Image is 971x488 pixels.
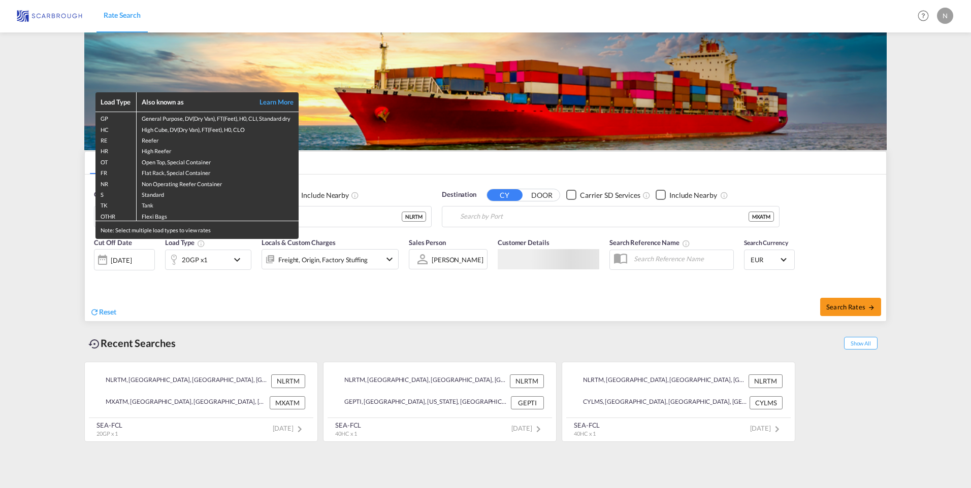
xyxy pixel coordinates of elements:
td: High Reefer [136,145,299,155]
th: Load Type [95,92,136,112]
td: OTHR [95,210,136,221]
td: HR [95,145,136,155]
td: NR [95,178,136,188]
td: Flexi Bags [136,210,299,221]
div: Note: Select multiple load types to view rates [95,221,299,239]
td: S [95,188,136,199]
td: FR [95,166,136,177]
div: Also known as [142,97,248,107]
td: Open Top, Special Container [136,156,299,166]
td: Flat Rack, Special Container [136,166,299,177]
td: HC [95,123,136,134]
td: Non Operating Reefer Container [136,178,299,188]
td: Standard [136,188,299,199]
a: Learn More [248,97,294,107]
td: Reefer [136,134,299,145]
td: RE [95,134,136,145]
td: High Cube, DV(Dry Van), FT(Feet), H0, CLO [136,123,299,134]
td: OT [95,156,136,166]
td: GP [95,112,136,123]
td: Tank [136,199,299,210]
td: General Purpose, DV(Dry Van), FT(Feet), H0, CLI, Standard dry [136,112,299,123]
td: TK [95,199,136,210]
